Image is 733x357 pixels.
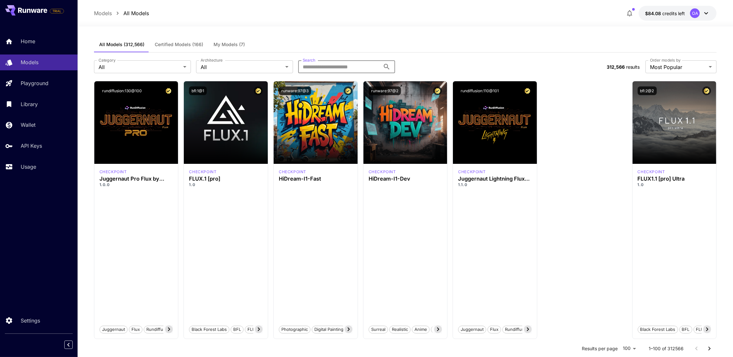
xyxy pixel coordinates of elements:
[626,64,640,70] span: results
[100,326,127,333] span: juggernaut
[431,325,452,333] button: Stylized
[344,86,352,95] button: Certified Model – Vetted for best performance and includes a commercial license.
[245,325,275,333] button: FLUX.1 [pro]
[645,10,685,17] div: $84.08359
[433,86,442,95] button: Certified Model – Vetted for best performance and includes a commercial license.
[458,176,532,182] h3: Juggernaut Lightning Flux by RunDiffusion
[99,86,144,95] button: rundiffusion:130@100
[312,326,346,333] span: Digital Painting
[21,121,36,129] p: Wallet
[638,86,657,95] button: bfl:2@2
[21,317,40,324] p: Settings
[650,63,706,71] span: Most Popular
[129,325,142,333] button: flux
[638,169,665,175] p: checkpoint
[123,9,149,17] a: All Models
[369,86,401,95] button: runware:97@2
[214,42,245,47] span: My Models (7)
[279,169,306,175] p: checkpoint
[189,325,229,333] button: Black Forest Labs
[638,176,711,182] h3: FLUX1.1 [pro] Ultra
[620,344,638,353] div: 100
[50,7,64,15] span: Add your payment card to enable full platform functionality.
[303,57,315,63] label: Search
[503,326,532,333] span: rundiffusion
[638,182,711,188] p: 1.0
[650,57,681,63] label: Order models by
[99,42,144,47] span: All Models (312,566)
[279,325,310,333] button: Photographic
[94,9,112,17] a: Models
[231,325,244,333] button: BFL
[369,325,388,333] button: Surreal
[201,63,283,71] span: All
[502,325,533,333] button: rundiffusion
[412,325,430,333] button: Anime
[369,326,388,333] span: Surreal
[189,326,229,333] span: Black Forest Labs
[645,11,662,16] span: $84.08
[369,176,442,182] h3: HiDream-I1-Dev
[582,345,618,352] p: Results per page
[231,326,243,333] span: BFL
[488,326,501,333] span: flux
[662,11,685,16] span: credits left
[369,169,396,175] div: HiDream Dev
[431,326,451,333] span: Stylized
[680,326,692,333] span: BFL
[458,326,486,333] span: juggernaut
[312,325,346,333] button: Digital Painting
[245,326,275,333] span: FLUX.1 [pro]
[702,86,711,95] button: Certified Model – Vetted for best performance and includes a commercial license.
[607,64,625,70] span: 312,566
[638,326,678,333] span: Black Forest Labs
[21,163,36,171] p: Usage
[279,326,310,333] span: Photographic
[189,169,216,175] div: fluxpro
[21,100,38,108] p: Library
[487,325,501,333] button: flux
[638,325,678,333] button: Black Forest Labs
[458,169,486,175] p: checkpoint
[649,345,684,352] p: 1–100 of 312566
[639,6,717,21] button: $84.08359OA
[164,86,173,95] button: Certified Model – Vetted for best performance and includes a commercial license.
[703,342,716,355] button: Go to next page
[99,176,173,182] h3: Juggernaut Pro Flux by RunDiffusion
[99,57,116,63] label: Category
[129,326,142,333] span: flux
[458,182,532,188] p: 1.1.0
[638,169,665,175] div: fluxultra
[369,169,396,175] p: checkpoint
[144,325,174,333] button: rundiffusion
[523,86,532,95] button: Certified Model – Vetted for best performance and includes a commercial license.
[99,169,127,175] p: checkpoint
[21,142,42,150] p: API Keys
[690,8,700,18] div: OA
[69,339,78,351] div: Collapse sidebar
[189,86,207,95] button: bfl:1@1
[279,169,306,175] div: HiDream Fast
[189,169,216,175] p: checkpoint
[64,341,73,349] button: Collapse sidebar
[458,86,501,95] button: rundiffusion:110@101
[412,326,429,333] span: Anime
[254,86,263,95] button: Certified Model – Vetted for best performance and includes a commercial license.
[21,79,48,87] p: Playground
[99,325,128,333] button: juggernaut
[458,169,486,175] div: FLUX.1 D
[189,176,263,182] h3: FLUX.1 [pro]
[279,176,352,182] h3: HiDream-I1-Fast
[189,182,263,188] p: 1.0
[679,325,692,333] button: BFL
[99,182,173,188] p: 1.0.0
[201,57,223,63] label: Architecture
[389,325,411,333] button: Realistic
